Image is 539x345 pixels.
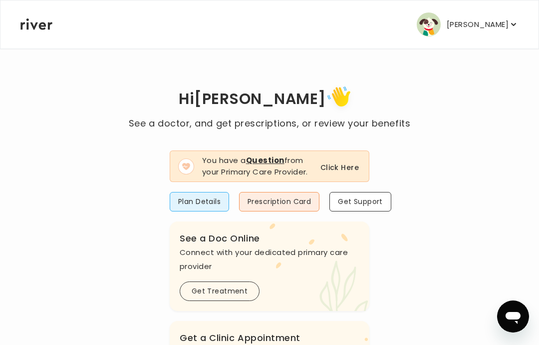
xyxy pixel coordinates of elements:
[497,300,529,332] iframe: Button to launch messaging window
[239,192,319,211] button: Prescription Card
[246,155,284,165] strong: Question
[180,331,359,345] h3: Get a Clinic Appointment
[180,245,359,273] p: Connect with your dedicated primary care provider
[329,192,391,211] button: Get Support
[417,12,441,36] img: user avatar
[320,161,359,173] button: Click Here
[417,12,519,36] button: user avatar[PERSON_NAME]
[129,83,410,116] h1: Hi [PERSON_NAME]
[180,231,359,245] h3: See a Doc Online
[129,116,410,130] p: See a doctor, and get prescriptions, or review your benefits
[447,17,509,31] p: [PERSON_NAME]
[202,155,308,177] p: You have a from your Primary Care Provider.
[180,281,260,301] button: Get Treatment
[170,192,229,211] button: Plan Details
